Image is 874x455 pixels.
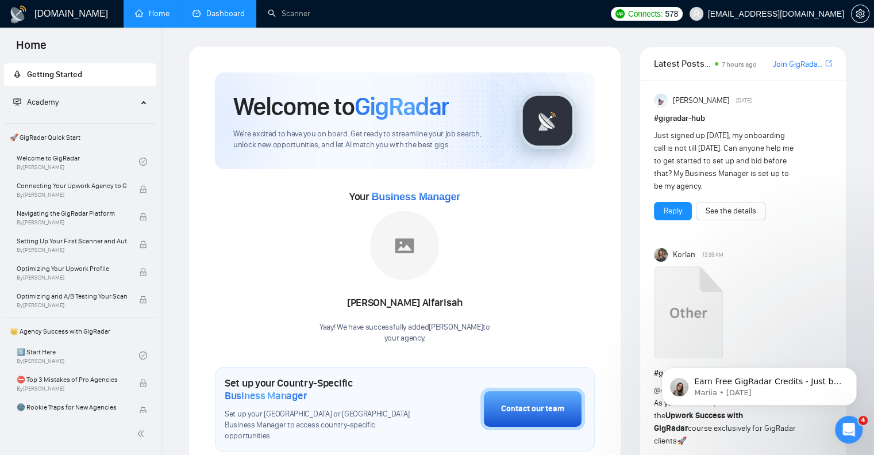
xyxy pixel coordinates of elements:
span: lock [139,268,147,276]
span: Latest Posts from the GigRadar Community [654,56,711,71]
span: lock [139,240,147,248]
span: Set up your [GEOGRAPHIC_DATA] or [GEOGRAPHIC_DATA] Business Manager to access country-specific op... [225,409,423,442]
h1: Set up your Country-Specific [225,377,423,402]
span: By [PERSON_NAME] [17,274,127,281]
span: ⛔ Top 3 Mistakes of Pro Agencies [17,374,127,385]
span: double-left [137,428,148,439]
a: 1️⃣ Start HereBy[PERSON_NAME] [17,343,139,368]
span: setting [852,9,869,18]
a: searchScanner [268,9,310,18]
span: Home [7,37,56,61]
span: Connecting Your Upwork Agency to GigRadar [17,180,127,192]
span: Connects: [628,7,663,20]
span: We're excited to have you on board. Get ready to streamline your job search, unlock new opportuni... [233,129,500,151]
span: lock [139,185,147,193]
div: Contact our team [501,403,564,415]
a: dashboardDashboard [192,9,245,18]
span: lock [139,213,147,221]
img: Korlan [654,248,668,262]
span: 🚀 [677,436,687,446]
span: lock [139,296,147,304]
p: your agency . [319,333,490,344]
span: 7 hours ago [722,60,757,68]
span: 👑 Agency Success with GigRadar [5,320,155,343]
iframe: Intercom notifications message [644,343,874,424]
span: fund-projection-screen [13,98,21,106]
span: By [PERSON_NAME] [17,302,127,309]
span: [PERSON_NAME] [672,94,729,107]
span: Optimizing and A/B Testing Your Scanner for Better Results [17,290,127,302]
span: lock [139,379,147,387]
li: Getting Started [4,63,156,86]
span: rocket [13,70,21,78]
img: Anisuzzaman Khan [654,94,668,108]
span: [DATE] [736,95,752,106]
a: setting [851,9,869,18]
img: upwork-logo.png [615,9,625,18]
div: Yaay! We have successfully added [PERSON_NAME] to [319,322,490,344]
a: Welcome to GigRadarBy[PERSON_NAME] [17,149,139,174]
span: lock [139,407,147,415]
h1: Welcome to [233,91,449,122]
a: homeHome [135,9,170,18]
span: Your [349,190,460,203]
span: Academy [27,97,59,107]
img: placeholder.png [370,211,439,280]
span: By [PERSON_NAME] [17,247,127,254]
img: logo [9,5,28,24]
span: Navigating the GigRadar Platform [17,208,127,219]
a: Join GigRadar Slack Community [773,58,823,71]
button: See the details [696,202,766,220]
span: GigRadar [355,91,449,122]
span: 578 [665,7,677,20]
span: user [692,10,700,18]
span: 12:33 AM [702,250,723,260]
span: By [PERSON_NAME] [17,219,127,226]
span: check-circle [139,158,147,166]
span: Business Manager [225,389,307,402]
img: gigradar-logo.png [519,92,576,150]
span: check-circle [139,351,147,360]
span: 4 [858,416,868,425]
button: setting [851,5,869,23]
a: Reply [664,205,682,217]
button: Contact our team [480,388,585,430]
a: export [825,58,832,69]
span: Korlan [672,248,695,261]
div: Just signed up [DATE], my onboarding call is not till [DATE]. Can anyone help me to get started t... [654,129,796,193]
span: 🌚 Rookie Traps for New Agencies [17,402,127,413]
span: Setting Up Your First Scanner and Auto-Bidder [17,235,127,247]
h1: # gigradar-hub [654,112,832,125]
span: export [825,59,832,68]
span: Academy [13,97,59,107]
span: Business Manager [371,191,460,202]
span: By [PERSON_NAME] [17,385,127,392]
button: Reply [654,202,692,220]
span: 🚀 GigRadar Quick Start [5,126,155,149]
a: Upwork Success with GigRadar.mp4 [654,266,723,362]
span: By [PERSON_NAME] [17,192,127,198]
span: Optimizing Your Upwork Profile [17,263,127,274]
span: Getting Started [27,70,82,79]
div: [PERSON_NAME] Alfarisah [319,293,490,313]
a: See the details [706,205,756,217]
iframe: Intercom live chat [835,416,863,443]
